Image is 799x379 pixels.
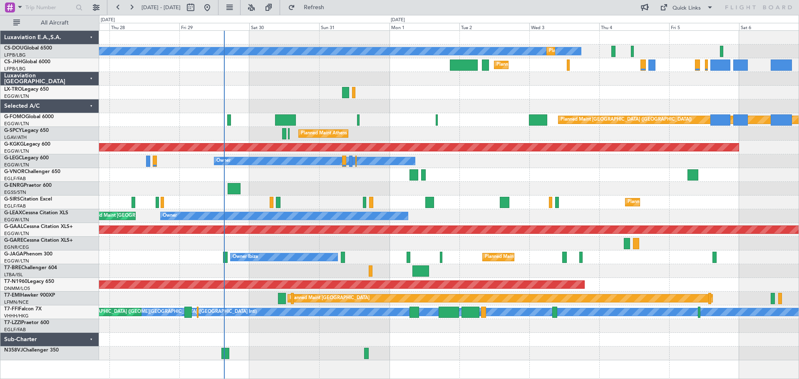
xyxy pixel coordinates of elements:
[4,59,22,64] span: CS-JHH
[4,238,73,243] a: G-GARECessna Citation XLS+
[4,114,54,119] a: G-FOMOGlobal 6000
[109,23,179,30] div: Thu 28
[9,16,90,30] button: All Aircraft
[390,23,459,30] div: Mon 1
[249,23,319,30] div: Sat 30
[4,203,26,209] a: EGLF/FAB
[4,265,21,270] span: T7-BRE
[4,156,49,161] a: G-LEGCLegacy 600
[4,128,49,133] a: G-SPCYLegacy 650
[4,142,24,147] span: G-KGKG
[4,156,22,161] span: G-LEGC
[4,162,29,168] a: EGGW/LTN
[297,5,332,10] span: Refresh
[4,320,21,325] span: T7-LZZI
[4,252,23,257] span: G-JAGA
[4,299,29,305] a: LFMN/NCE
[163,210,177,222] div: Owner
[216,155,231,167] div: Owner
[4,230,29,237] a: EGGW/LTN
[4,46,24,51] span: CS-DOU
[284,1,334,14] button: Refresh
[4,142,50,147] a: G-KGKGLegacy 600
[669,23,739,30] div: Fri 5
[4,121,29,127] a: EGGW/LTN
[4,285,30,292] a: DNMM/LOS
[4,59,50,64] a: CS-JHHGlobal 6000
[290,292,370,305] div: Planned Maint [GEOGRAPHIC_DATA]
[4,176,26,182] a: EGLF/FAB
[4,224,73,229] a: G-GAALCessna Citation XLS+
[319,23,389,30] div: Sun 31
[179,23,249,30] div: Fri 29
[549,45,680,57] div: Planned Maint [GEOGRAPHIC_DATA] ([GEOGRAPHIC_DATA])
[4,197,20,202] span: G-SIRS
[4,87,49,92] a: LX-TROLegacy 650
[4,348,23,353] span: N358VJ
[4,244,29,250] a: EGNR/CEG
[4,128,22,133] span: G-SPCY
[4,238,23,243] span: G-GARE
[4,93,29,99] a: EGGW/LTN
[4,46,52,51] a: CS-DOUGlobal 6500
[4,189,26,196] a: EGSS/STN
[22,20,88,26] span: All Aircraft
[391,17,405,24] div: [DATE]
[4,148,29,154] a: EGGW/LTN
[529,23,599,30] div: Wed 3
[459,23,529,30] div: Tue 2
[4,169,60,174] a: G-VNORChallenger 650
[4,211,68,216] a: G-LEAXCessna Citation XLS
[4,183,24,188] span: G-ENRG
[4,52,26,58] a: LFPB/LBG
[4,348,59,353] a: N358VJChallenger 350
[628,196,759,208] div: Planned Maint [GEOGRAPHIC_DATA] ([GEOGRAPHIC_DATA])
[496,59,628,71] div: Planned Maint [GEOGRAPHIC_DATA] ([GEOGRAPHIC_DATA])
[4,211,22,216] span: G-LEAX
[672,4,701,12] div: Quick Links
[4,197,52,202] a: G-SIRSCitation Excel
[4,258,29,264] a: EGGW/LTN
[4,279,27,284] span: T7-N1960
[4,114,25,119] span: G-FOMO
[4,224,23,229] span: G-GAAL
[656,1,717,14] button: Quick Links
[4,279,54,284] a: T7-N1960Legacy 650
[4,217,29,223] a: EGGW/LTN
[4,169,25,174] span: G-VNOR
[4,320,49,325] a: T7-LZZIPraetor 600
[4,252,52,257] a: G-JAGAPhenom 300
[4,134,27,141] a: LGAV/ATH
[4,293,55,298] a: T7-EMIHawker 900XP
[4,293,20,298] span: T7-EMI
[4,307,19,312] span: T7-FFI
[561,114,692,126] div: Planned Maint [GEOGRAPHIC_DATA] ([GEOGRAPHIC_DATA])
[4,313,29,319] a: VHHH/HKG
[4,327,26,333] a: EGLF/FAB
[101,17,115,24] div: [DATE]
[4,265,57,270] a: T7-BREChallenger 604
[4,272,23,278] a: LTBA/ISL
[25,1,73,14] input: Trip Number
[301,127,397,140] div: Planned Maint Athens ([PERSON_NAME] Intl)
[599,23,669,30] div: Thu 4
[4,307,42,312] a: T7-FFIFalcon 7X
[233,251,258,263] div: Owner Ibiza
[4,183,52,188] a: G-ENRGPraetor 600
[485,251,616,263] div: Planned Maint [GEOGRAPHIC_DATA] ([GEOGRAPHIC_DATA])
[47,306,186,318] div: Planned Maint [GEOGRAPHIC_DATA] ([GEOGRAPHIC_DATA] Intl)
[4,66,26,72] a: LFPB/LBG
[141,4,181,11] span: [DATE] - [DATE]
[4,87,22,92] span: LX-TRO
